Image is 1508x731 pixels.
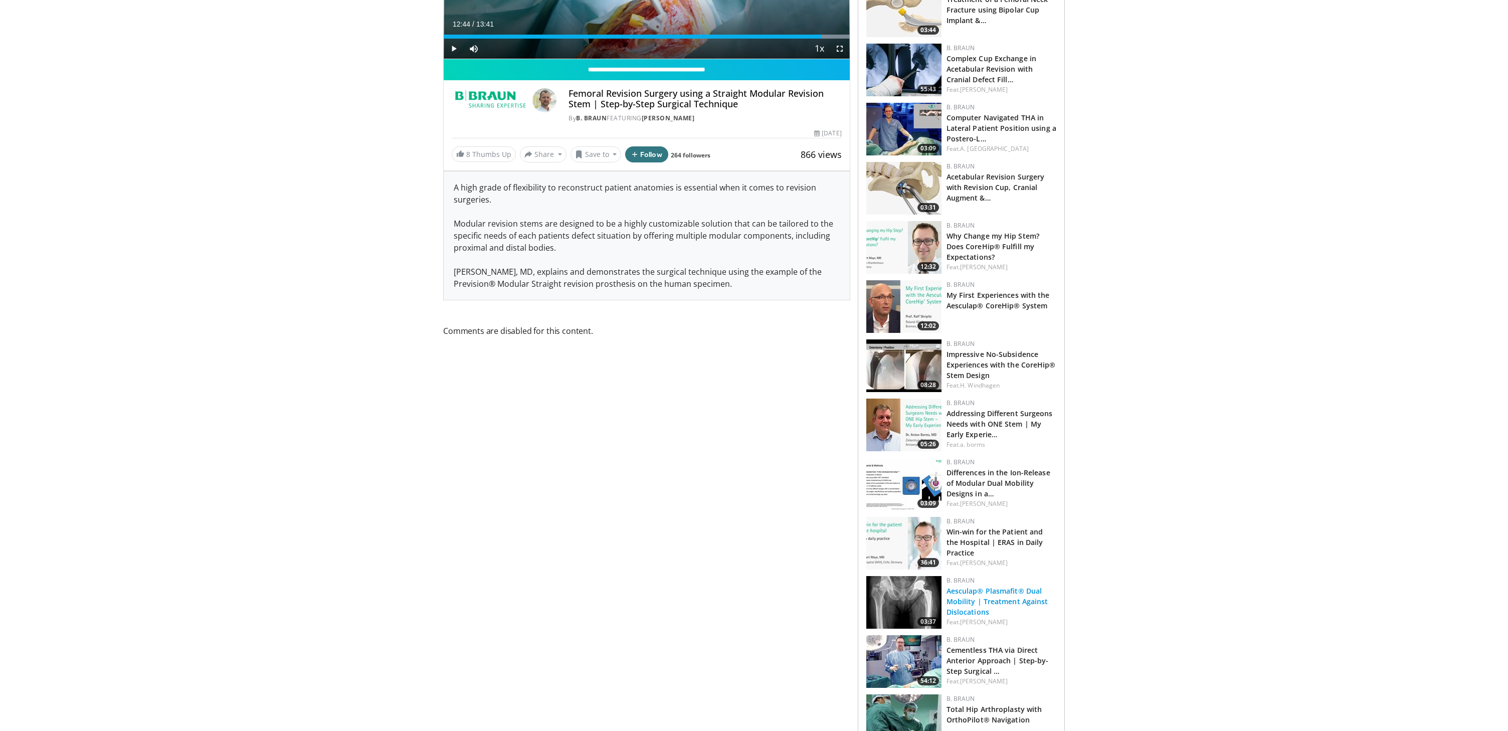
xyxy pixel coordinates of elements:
a: a. borms [960,440,985,449]
div: Feat. [947,144,1056,153]
a: [PERSON_NAME] [960,618,1008,626]
a: 03:09 [866,103,941,155]
a: Complex Cup Exchange in Acetabular Revision with Cranial Defect Fill… [947,54,1036,84]
div: Feat. [947,440,1056,449]
img: 7317ee1e-1772-4d4a-83f6-4d8a86147b8d.150x105_q85_crop-smart_upscale.jpg [866,458,941,510]
button: Follow [625,146,668,162]
a: 08:28 [866,339,941,392]
span: 866 views [801,148,842,160]
a: Aesculap® Plasmafit® Dual Mobility | Treatment Against Dislocations [947,586,1048,617]
span: 08:28 [917,381,939,390]
a: [PERSON_NAME] [960,85,1008,94]
img: 11fc43c8-c25e-4126-ac60-c8374046ba21.jpg.150x105_q85_crop-smart_upscale.jpg [866,103,941,155]
a: Computer Navigated THA in Lateral Patient Position using a Postero-L… [947,113,1056,143]
a: A. [GEOGRAPHIC_DATA] [960,144,1029,153]
h4: Femoral Revision Surgery using a Straight Modular Revision Stem | Step-by-Step Surgical Technique [569,88,841,110]
img: 91b111a7-5173-4914-9915-8ee52757365d.jpg.150x105_q85_crop-smart_upscale.jpg [866,221,941,274]
div: A high grade of flexibility to reconstruct patient anatomies is essential when it comes to revisi... [444,171,850,300]
a: B. Braun [947,399,975,407]
img: d73e04c3-288b-4a17-9b46-60ae1f641967.jpg.150x105_q85_crop-smart_upscale.jpg [866,280,941,333]
div: Feat. [947,263,1056,272]
div: Feat. [947,618,1056,627]
span: 36:41 [917,558,939,567]
a: 54:12 [866,635,941,688]
button: Fullscreen [830,39,850,59]
a: [PERSON_NAME] [960,559,1008,567]
div: Feat. [947,677,1056,686]
span: 03:09 [917,144,939,153]
a: B. Braun [576,114,607,122]
img: 2e7f6ddc-9807-4bb2-88f6-a83387c8bd19.jpg.150x105_q85_crop-smart_upscale.jpg [866,517,941,570]
a: Differences in the Ion-Release of Modular Dual Mobility Designs in a… [947,468,1050,498]
span: 13:41 [476,20,494,28]
span: 03:09 [917,499,939,508]
a: 05:26 [866,399,941,451]
a: My First Experiences with the Aesculap® CoreHip® System [947,290,1050,310]
div: Feat. [947,499,1056,508]
a: Cementless THA via Direct Anterior Approach | Step-by-Step Surgical … [947,645,1049,676]
a: 36:41 [866,517,941,570]
div: Feat. [947,85,1056,94]
a: Impressive No-Subsidence Experiences with the CoreHip® Stem Design [947,349,1056,380]
div: Feat. [947,559,1056,568]
span: 03:31 [917,203,939,212]
img: d2f97bc0-25d0-43ab-8f0a-b4da829c9faf.150x105_q85_crop-smart_upscale.jpg [866,339,941,392]
a: B. Braun [947,458,975,466]
a: B. Braun [947,44,975,52]
span: / [472,20,474,28]
img: 44575493-eacc-451e-831c-71696420bc06.150x105_q85_crop-smart_upscale.jpg [866,162,941,215]
a: [PERSON_NAME] [642,114,695,122]
a: B. Braun [947,339,975,348]
img: Avatar [532,88,556,112]
a: B. Braun [947,221,975,230]
img: 8b64c0ca-f349-41b4-a711-37a94bb885a5.jpg.150x105_q85_crop-smart_upscale.jpg [866,44,941,96]
div: Feat. [947,381,1056,390]
a: [PERSON_NAME] [960,263,1008,271]
div: By FEATURING [569,114,841,123]
a: [PERSON_NAME] [960,677,1008,685]
div: [DATE] [814,129,841,138]
a: Why Change my Hip Stem? Does CoreHip® Fulfill my Expectations? [947,231,1039,262]
button: Save to [571,146,622,162]
a: B. Braun [947,162,975,170]
img: 7b41c829-2d1c-4065-9c2d-b67e4aa25654.jpg.150x105_q85_crop-smart_upscale.jpg [866,399,941,451]
span: Comments are disabled for this content. [443,324,850,337]
button: Mute [464,39,484,59]
a: 12:02 [866,280,941,333]
span: 8 [466,149,470,159]
a: B. Braun [947,635,975,644]
a: B. Braun [947,576,975,585]
a: B. Braun [947,694,975,703]
a: 8 Thumbs Up [452,146,516,162]
span: 12:32 [917,262,939,271]
a: 264 followers [671,151,710,159]
span: 54:12 [917,676,939,685]
button: Play [444,39,464,59]
button: Share [520,146,567,162]
a: B. Braun [947,103,975,111]
a: B. Braun [947,280,975,289]
a: B. Braun [947,517,975,525]
span: 12:44 [453,20,470,28]
span: 03:37 [917,617,939,626]
span: 03:44 [917,26,939,35]
span: 55:43 [917,85,939,94]
a: Addressing Different Surgeons Needs with ONE Stem | My Early Experie… [947,409,1053,439]
button: Playback Rate [810,39,830,59]
a: Acetabular Revision Surgery with Revision Cup, Cranial Augment &… [947,172,1045,203]
a: 03:37 [866,576,941,629]
div: Progress Bar [444,35,850,39]
a: [PERSON_NAME] [960,499,1008,508]
a: 12:32 [866,221,941,274]
span: 05:26 [917,440,939,449]
a: Total Hip Arthroplasty with OrthoPilot® Navigation [947,704,1042,724]
img: 5d196cde-49c6-44f7-a1c8-f5d08574dc7b.150x105_q85_crop-smart_upscale.jpg [866,576,941,629]
img: 28c247bd-c9f9-4aad-a531-99b9d6785b37.jpg.150x105_q85_crop-smart_upscale.jpg [866,635,941,688]
a: Win-win for the Patient and the Hospital | ERAS in Daily Practice [947,527,1043,558]
img: B. Braun [452,88,528,112]
a: 03:09 [866,458,941,510]
a: 03:31 [866,162,941,215]
a: 55:43 [866,44,941,96]
a: H. Windhagen [960,381,1000,390]
span: 12:02 [917,321,939,330]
